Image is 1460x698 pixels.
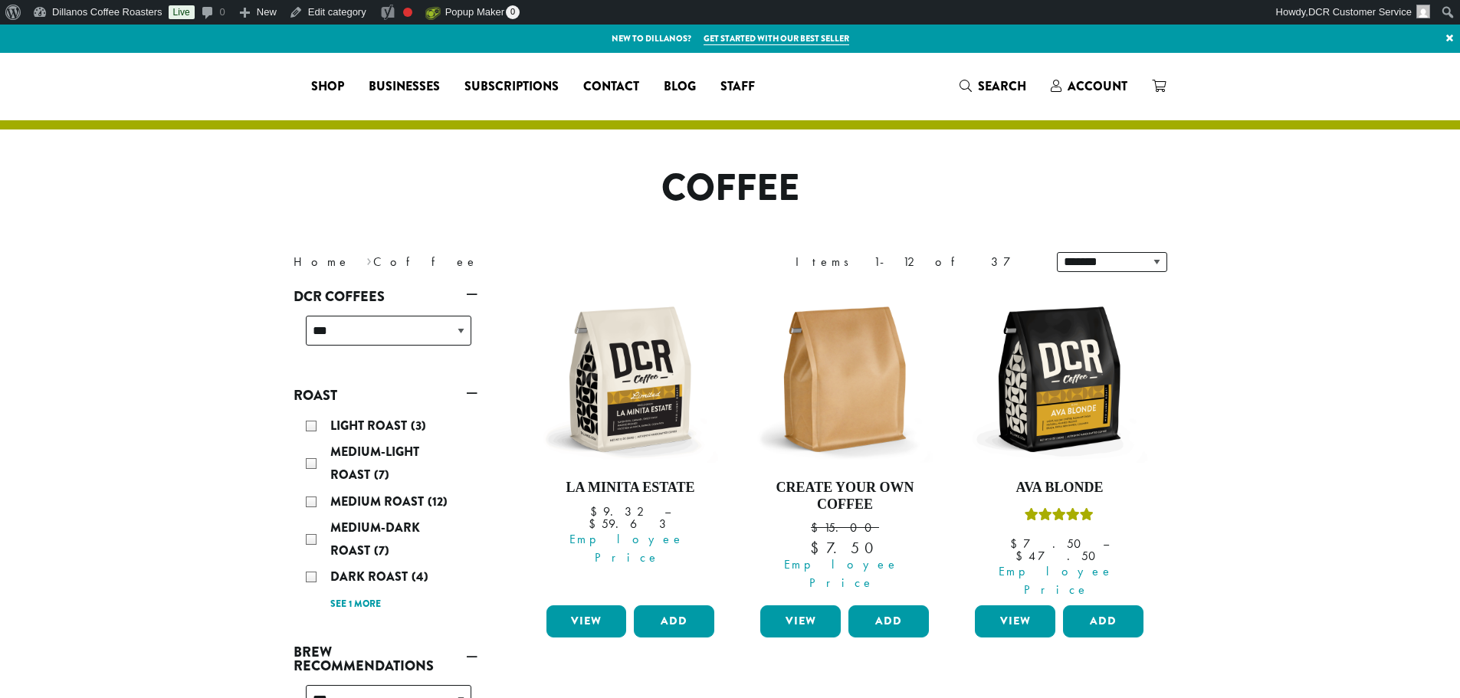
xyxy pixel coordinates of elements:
a: View [760,605,841,637]
a: Brew Recommendations [294,639,477,679]
span: Employee Price [750,555,933,592]
a: Roast [294,382,477,408]
a: Staff [708,74,767,99]
h4: Ava Blonde [971,480,1147,496]
span: (7) [374,466,389,483]
button: Add [1063,605,1143,637]
span: $ [1015,548,1029,564]
span: Staff [720,77,755,97]
span: Employee Price [536,530,719,567]
span: $ [589,516,602,532]
a: Get started with our best seller [704,32,849,45]
a: DCR Coffees [294,283,477,310]
span: Businesses [369,77,440,97]
span: Employee Price [965,562,1147,599]
a: Home [294,254,350,270]
span: Blog [664,77,696,97]
span: – [664,503,671,519]
span: 0 [506,5,520,19]
a: View [546,605,627,637]
span: Contact [583,77,639,97]
bdi: 7.50 [810,538,880,558]
bdi: 59.63 [589,516,672,532]
img: DCR-12oz-La-Minita-Estate-Stock-scaled.png [542,291,718,467]
span: (4) [412,568,428,585]
span: $ [590,503,603,519]
span: Search [978,77,1026,95]
span: › [366,247,372,271]
span: (7) [374,542,389,559]
span: Medium-Light Roast [330,443,419,483]
button: Add [634,605,714,637]
bdi: 15.00 [811,519,879,536]
bdi: 7.50 [1010,536,1088,552]
span: Account [1068,77,1127,95]
a: Create Your Own Coffee $15.00 Employee Price [756,291,933,599]
bdi: 9.32 [590,503,650,519]
h4: Create Your Own Coffee [756,480,933,513]
span: Light Roast [330,417,411,434]
h4: La Minita Estate [543,480,719,496]
a: View [975,605,1055,637]
div: Items 1-12 of 37 [796,253,1034,271]
a: × [1439,25,1460,52]
span: Subscriptions [464,77,559,97]
span: Shop [311,77,344,97]
span: $ [1010,536,1023,552]
a: Shop [299,74,356,99]
span: (12) [428,493,448,510]
img: DCR-12oz-Ava-Blonde-Stock-scaled.png [971,291,1147,467]
span: DCR Customer Service [1308,6,1412,18]
h1: Coffee [282,166,1179,211]
span: (3) [411,417,426,434]
bdi: 47.50 [1015,548,1103,564]
a: Live [169,5,195,19]
span: $ [811,519,824,536]
a: La Minita Estate Employee Price [543,291,719,599]
span: Medium Roast [330,493,428,510]
span: Dark Roast [330,568,412,585]
div: Needs improvement [403,8,412,17]
span: – [1103,536,1109,552]
div: Roast [294,408,477,621]
span: Medium-Dark Roast [330,519,420,559]
nav: Breadcrumb [294,253,707,271]
div: Rated 5.00 out of 5 [1025,506,1094,529]
button: Add [848,605,929,637]
div: DCR Coffees [294,310,477,364]
img: 12oz-Label-Free-Bag-KRAFT-e1707417954251.png [756,291,933,467]
a: Search [947,74,1038,99]
a: Ava BlondeRated 5.00 out of 5 Employee Price [971,291,1147,599]
a: See 1 more [330,597,381,612]
span: $ [810,538,826,558]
